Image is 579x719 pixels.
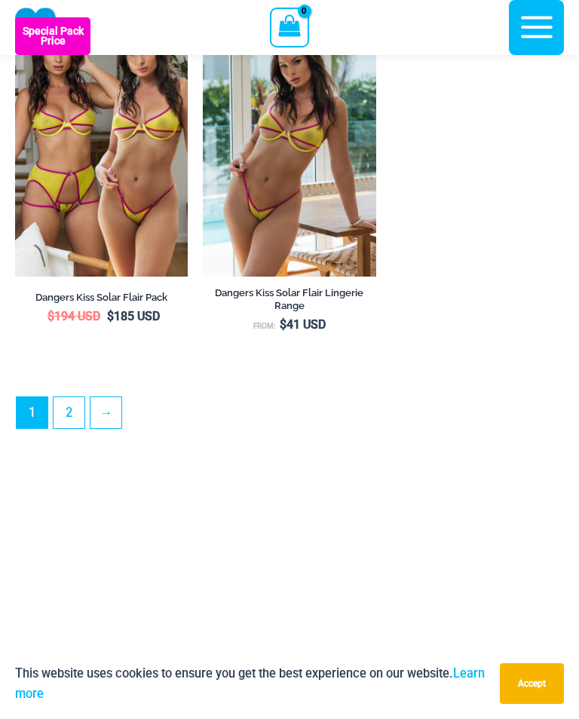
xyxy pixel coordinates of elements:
[203,286,375,312] h2: Dangers Kiss Solar Flair Lingerie Range
[17,397,47,428] span: Page 1
[15,396,564,436] nav: Product Pagination
[203,286,375,317] a: Dangers Kiss Solar Flair Lingerie Range
[107,309,114,323] span: $
[270,8,308,47] a: View Shopping Cart, empty
[90,397,121,428] a: →
[15,291,188,304] h2: Dangers Kiss Solar Flair Pack
[107,309,160,323] bdi: 185 USD
[47,309,100,323] bdi: 194 USD
[47,309,54,323] span: $
[15,663,489,704] p: This website uses cookies to ensure you get the best experience on our website.
[203,17,375,277] img: Dangers Kiss Solar Flair 1060 Bra 6060 Thong 01
[15,291,188,309] a: Dangers Kiss Solar Flair Pack
[15,7,57,48] img: cropped mm emblem
[15,666,485,701] a: Learn more
[203,17,375,277] a: Dangers Kiss Solar Flair 1060 Bra 6060 Thong 01Dangers Kiss Solar Flair 1060 Bra 6060 Thong 04Dan...
[500,663,564,704] button: Accept
[253,322,276,330] span: From:
[280,317,286,332] span: $
[280,317,326,332] bdi: 41 USD
[54,397,84,428] a: Page 2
